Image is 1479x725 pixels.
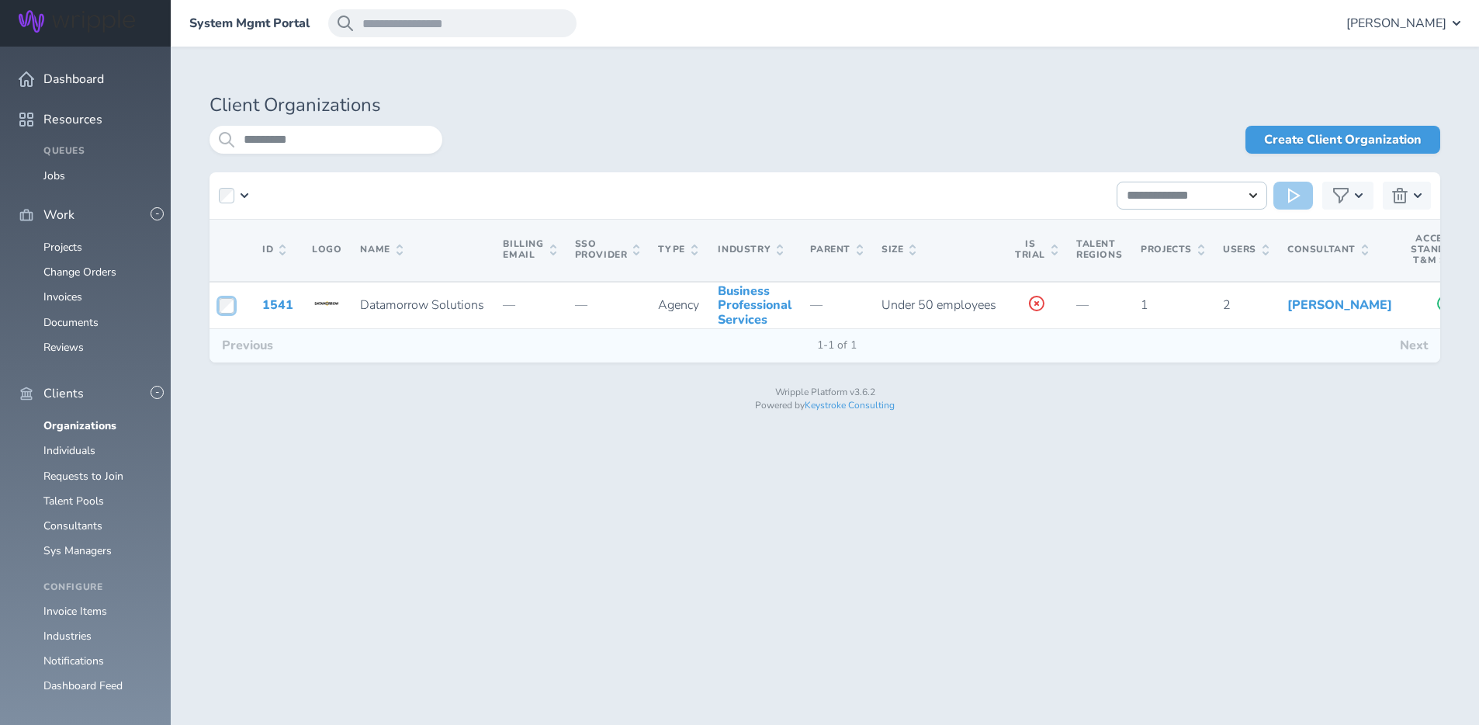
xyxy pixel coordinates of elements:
a: [PERSON_NAME] [1287,297,1392,314]
a: Sys Managers [43,543,112,558]
span: Industry [718,245,783,255]
a: 1541 [262,297,293,314]
span: Datamorrow Solutions [360,297,484,314]
a: Projects [43,240,82,255]
span: Name [360,245,402,255]
span: — [810,297,823,314]
a: Documents [43,315,99,330]
span: Work [43,208,74,222]
a: Talent Pools [43,494,104,508]
span: Resources [43,113,102,127]
a: Create Client Organization [1245,126,1440,154]
p: — [575,298,640,312]
span: — [1076,297,1089,314]
span: Users [1223,245,1269,255]
span: SSO Provider [575,239,640,261]
span: 1-1 of 1 [805,339,869,352]
p: — [503,298,556,312]
button: Previous [210,329,286,362]
a: Business Professional Services [718,283,791,328]
span: Consultant [1287,245,1368,255]
span: Logo [312,243,341,255]
button: [PERSON_NAME] [1346,9,1460,37]
a: Organizations [43,418,116,433]
button: Run Action [1273,182,1313,210]
a: Notifications [43,654,104,668]
span: [PERSON_NAME] [1346,16,1446,30]
h4: Queues [43,146,152,157]
span: Parent [810,245,863,255]
a: Jobs [43,168,65,183]
a: System Mgmt Portal [189,16,310,30]
button: - [151,207,164,220]
span: Is Trial [1015,239,1058,261]
img: Wripple [19,10,135,33]
a: Change Orders [43,265,116,279]
span: Projects [1141,245,1204,255]
span: 1 [1141,297,1148,314]
button: Next [1387,329,1440,362]
span: Size [882,245,916,255]
button: - [151,386,164,399]
a: Consultants [43,519,102,533]
a: Dashboard Feed [43,678,123,693]
span: Dashboard [43,72,104,86]
span: Under 50 employees [882,297,996,314]
span: ID [262,245,286,255]
a: Requests to Join [43,469,123,484]
p: Wripple Platform v3.6.2 [210,387,1440,398]
span: Billing Email [503,239,556,261]
span: Clients [43,387,84,401]
a: Invoice Items [43,604,107,619]
a: Individuals [43,443,95,458]
img: Logo [314,291,339,316]
a: Reviews [43,340,84,355]
p: Powered by [210,401,1440,411]
a: Invoices [43,290,82,304]
span: 2 [1223,297,1231,314]
span: Agency [658,297,699,314]
span: Type [658,245,697,255]
a: Industries [43,629,92,643]
span: Talent Regions [1076,238,1122,261]
h4: Configure [43,582,152,593]
h1: Client Organizations [210,95,1440,116]
a: Keystroke Consulting [805,399,895,411]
